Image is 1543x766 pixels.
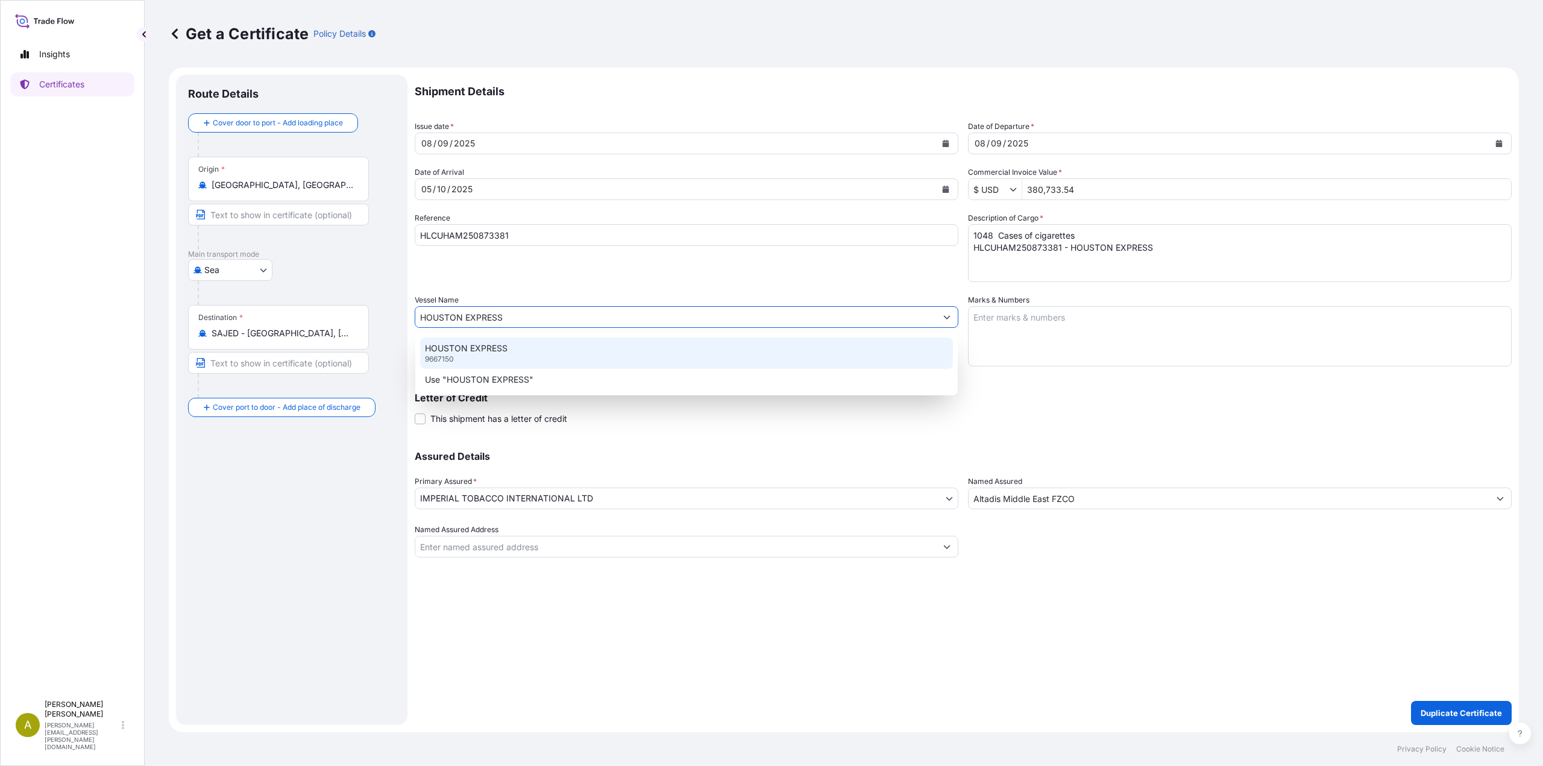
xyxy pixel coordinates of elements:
p: Get a Certificate [169,24,309,43]
div: / [433,182,436,196]
input: Enter amount [1022,178,1511,200]
button: Show suggestions [1010,183,1022,195]
input: Named Assured Address [415,536,936,557]
button: Calendar [936,180,955,199]
label: Description of Cargo [968,212,1043,224]
div: / [987,136,990,151]
button: Calendar [1489,134,1509,153]
input: Text to appear on certificate [188,204,369,225]
p: Main transport mode [188,250,395,259]
p: Route Details [188,87,259,101]
label: Named Assured Address [415,524,498,536]
label: Named Assured [968,476,1022,488]
div: / [450,136,453,151]
input: Type to search vessel name or IMO [415,306,936,328]
div: year, [453,136,476,151]
input: Text to appear on certificate [188,352,369,374]
p: Letter of Credit [415,393,1512,403]
div: year, [450,182,474,196]
span: A [24,719,31,731]
p: Assured Details [415,451,1512,461]
p: HOUSTON EXPRESS [425,342,508,354]
p: Cookie Notice [1456,744,1504,754]
span: IMPERIAL TOBACCO INTERNATIONAL LTD [420,492,593,504]
div: day, [973,136,987,151]
div: month, [436,182,447,196]
textarea: 1008 Cases of cigarettes HLCUHAM2507BCQH8 - MAERSK [GEOGRAPHIC_DATA] [968,224,1512,282]
p: Policy Details [313,28,366,40]
div: / [433,136,436,151]
p: Use "HOUSTON EXPRESS" [425,374,533,386]
div: day, [420,182,433,196]
div: month, [436,136,450,151]
input: Origin [212,179,354,191]
p: [PERSON_NAME][EMAIL_ADDRESS][PERSON_NAME][DOMAIN_NAME] [45,721,119,750]
input: Enter booking reference [415,224,958,246]
div: Destination [198,313,243,322]
label: Vessel Name [415,294,459,306]
button: Show suggestions [936,306,958,328]
p: Duplicate Certificate [1421,707,1502,719]
span: Date of Arrival [415,166,464,178]
div: / [447,182,450,196]
div: Origin [198,165,225,174]
span: Issue date [415,121,454,133]
p: [PERSON_NAME] [PERSON_NAME] [45,700,119,719]
button: Select transport [188,259,272,281]
p: Privacy Policy [1397,744,1447,754]
span: Cover port to door - Add place of discharge [213,401,360,413]
span: Cover door to port - Add loading place [213,117,343,129]
span: Primary Assured [415,476,477,488]
label: Commercial Invoice Value [968,166,1062,178]
div: year, [1006,136,1029,151]
span: This shipment has a letter of credit [430,413,567,425]
input: Assured Name [969,488,1489,509]
label: Marks & Numbers [968,294,1029,306]
label: Reference [415,212,450,224]
div: Suggestions [420,337,953,391]
button: Show suggestions [1489,488,1511,509]
p: Certificates [39,78,84,90]
div: / [1003,136,1006,151]
p: Insights [39,48,70,60]
button: Calendar [936,134,955,153]
span: Sea [204,264,219,276]
span: Date of Departure [968,121,1034,133]
p: Shipment Details [415,75,1512,108]
input: Commercial Invoice Value [969,178,1010,200]
input: Destination [212,327,354,339]
div: month, [990,136,1003,151]
button: Show suggestions [936,536,958,557]
p: 9667150 [425,354,454,364]
div: day, [420,136,433,151]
